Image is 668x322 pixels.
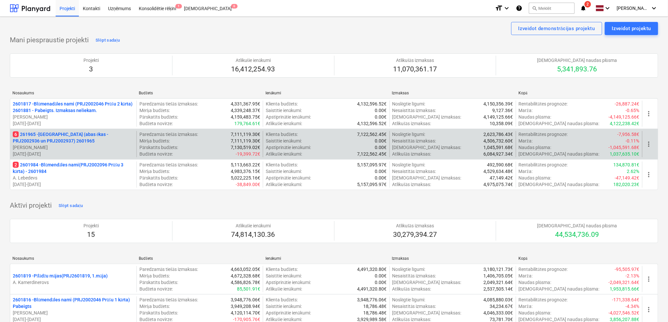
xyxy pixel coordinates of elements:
[511,22,602,35] button: Izveidot demonstrācijas projektu
[231,310,260,316] p: 4,120,114.70€
[13,151,134,157] p: [DATE] - [DATE]
[59,202,83,210] div: Slēpt sadaļu
[139,303,170,310] p: Mērķa budžets :
[231,175,260,181] p: 5,022,225.16€
[609,144,640,151] p: -1,045,591.68€
[518,91,640,96] div: Kopā
[490,120,513,127] p: 10,358.09€
[266,279,311,286] p: Apstiprinātie ienākumi :
[484,310,513,316] p: 4,046,333.00€
[392,286,431,292] p: Atlikušās izmaksas :
[375,114,387,120] p: 0.00€
[266,114,311,120] p: Apstiprinātie ienākumi :
[487,161,513,168] p: 492,590.68€
[57,200,85,211] button: Slēpt sadaļu
[537,65,617,74] p: 5,341,893.76
[650,4,658,12] i: keyboard_arrow_down
[614,181,640,188] p: 182,020.23€
[266,181,302,188] p: Atlikušie ienākumi :
[615,266,640,273] p: -95,505.97€
[484,168,513,175] p: 4,529,634.48€
[537,230,617,239] p: 44,534,736.09
[612,296,640,303] p: -171,338.64€
[231,222,275,229] p: Atlikušie ienākumi
[266,131,298,138] p: Klienta budžets :
[237,286,260,292] p: 85,501.91€
[617,6,650,11] span: [PERSON_NAME]
[13,162,19,168] span: 2
[364,303,387,310] p: 18,786.48€
[484,151,513,157] p: 6,084,927.34€
[139,266,198,273] p: Paredzamās tiešās izmaksas :
[13,120,134,127] p: [DATE] - [DATE]
[10,201,52,210] p: Aktīvi projekti
[484,114,513,120] p: 4,149,125.66€
[392,175,461,181] p: [DEMOGRAPHIC_DATA] izmaksas :
[139,273,170,279] p: Mērķa budžets :
[392,256,514,261] div: Izmaksas
[392,144,461,151] p: [DEMOGRAPHIC_DATA] izmaksas :
[13,101,134,127] div: 2601817 -Blūmenadāles nami (PRJ2002046 Prūšu 2 kārta) 2601881 - Pabeigts. Izmaksas neliekam.[PERS...
[585,1,591,8] span: 2
[266,151,302,157] p: Atlikušie ienākumi :
[13,131,134,144] p: 261965 - [GEOGRAPHIC_DATA] (abas ēkas - PRJ2002936 un PRJ2002937) 2601965
[484,266,513,273] p: 3,180,121.73€
[13,161,134,188] div: 22601984 -Blūmendāles nami(PRJ2002096 Prūšu 3 kārta) - 2601984A. Lebedevs[DATE]-[DATE]
[519,138,533,144] p: Marža :
[231,57,275,64] p: Atlikušie ienākumi
[393,230,437,239] p: 30,279,394.27
[392,168,436,175] p: Nesaistītās izmaksas :
[392,101,425,107] p: Noslēgtie līgumi :
[266,120,302,127] p: Atlikušie ienākumi :
[266,107,302,114] p: Saistītie ienākumi :
[392,91,514,95] div: Izmaksas
[393,57,437,64] p: Atlikušās izmaksas
[645,275,653,283] span: more_vert
[231,303,260,310] p: 3,949,208.94€
[519,120,600,127] p: [DEMOGRAPHIC_DATA] naudas plūsma :
[12,91,134,95] div: Nosaukums
[484,144,513,151] p: 1,045,591.68€
[392,279,461,286] p: [DEMOGRAPHIC_DATA] izmaksas :
[626,273,640,279] p: -2.13%
[266,101,298,107] p: Klienta budžets :
[139,101,198,107] p: Paredzamās tiešās izmaksas :
[518,24,595,33] div: Izveidot demonstrācijas projektu
[519,114,551,120] p: Naudas plūsma :
[392,266,425,273] p: Noslēgtie līgumi :
[635,291,668,322] div: Chat Widget
[139,175,178,181] p: Pārskatīts budžets :
[490,175,513,181] p: 47,149.42€
[139,131,198,138] p: Paredzamās tiešās izmaksas :
[393,65,437,74] p: 11,070,361.17
[519,310,551,316] p: Naudas plūsma :
[231,266,260,273] p: 4,663,052.05€
[231,144,260,151] p: 7,130,519.02€
[532,6,537,11] span: search
[265,256,387,261] div: Ienākumi
[518,256,640,261] div: Kopā
[13,310,134,316] p: [PERSON_NAME]
[392,161,425,168] p: Noslēgtie līgumi :
[266,175,311,181] p: Apstiprinātie ienākumi :
[610,286,640,292] p: 1,953,815.66€
[231,296,260,303] p: 3,948,776.06€
[615,175,640,181] p: -47,149.42€
[357,181,387,188] p: 5,157,095.97€
[392,107,436,114] p: Nesaistītās izmaksas :
[139,91,261,96] div: Budžets
[609,279,640,286] p: -2,049,321.64€
[519,144,551,151] p: Naudas plūsma :
[139,279,178,286] p: Pārskatīts budžets :
[645,140,653,148] span: more_vert
[375,138,387,144] p: 0.00€
[175,4,182,9] span: 1
[493,107,513,114] p: 9,127.36€
[537,57,617,64] p: [DEMOGRAPHIC_DATA] naudas plūsma
[231,114,260,120] p: 4,159,483.75€
[139,181,173,188] p: Budžeta novirze :
[13,131,134,157] div: 6261965 -[GEOGRAPHIC_DATA] (abas ēkas - PRJ2002936 un PRJ2002937) 2601965[PERSON_NAME][DATE]-[DATE]
[139,310,178,316] p: Pārskatīts budžets :
[266,266,298,273] p: Klienta budžets :
[13,114,134,120] p: [PERSON_NAME]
